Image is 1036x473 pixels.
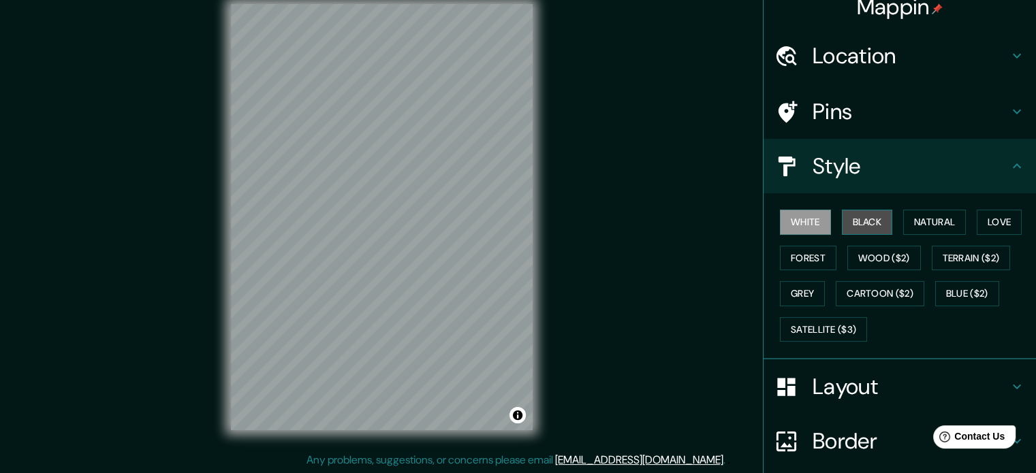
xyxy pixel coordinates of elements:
[780,246,836,271] button: Forest
[764,29,1036,83] div: Location
[555,453,723,467] a: [EMAIL_ADDRESS][DOMAIN_NAME]
[727,452,730,468] div: .
[780,317,867,342] button: Satellite ($3)
[813,42,1009,69] h4: Location
[932,246,1011,271] button: Terrain ($2)
[307,452,725,468] p: Any problems, suggestions, or concerns please email .
[813,373,1009,400] h4: Layout
[932,3,943,14] img: pin-icon.png
[836,281,924,306] button: Cartoon ($2)
[231,4,533,430] canvas: Map
[780,210,831,235] button: White
[780,281,825,306] button: Grey
[764,359,1036,414] div: Layout
[764,414,1036,468] div: Border
[977,210,1022,235] button: Love
[903,210,966,235] button: Natural
[725,452,727,468] div: .
[813,152,1009,180] h4: Style
[813,98,1009,125] h4: Pins
[842,210,893,235] button: Black
[847,246,921,271] button: Wood ($2)
[813,427,1009,455] h4: Border
[915,420,1021,458] iframe: Help widget launcher
[764,139,1036,193] div: Style
[509,407,526,423] button: Toggle attribution
[935,281,999,306] button: Blue ($2)
[764,84,1036,139] div: Pins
